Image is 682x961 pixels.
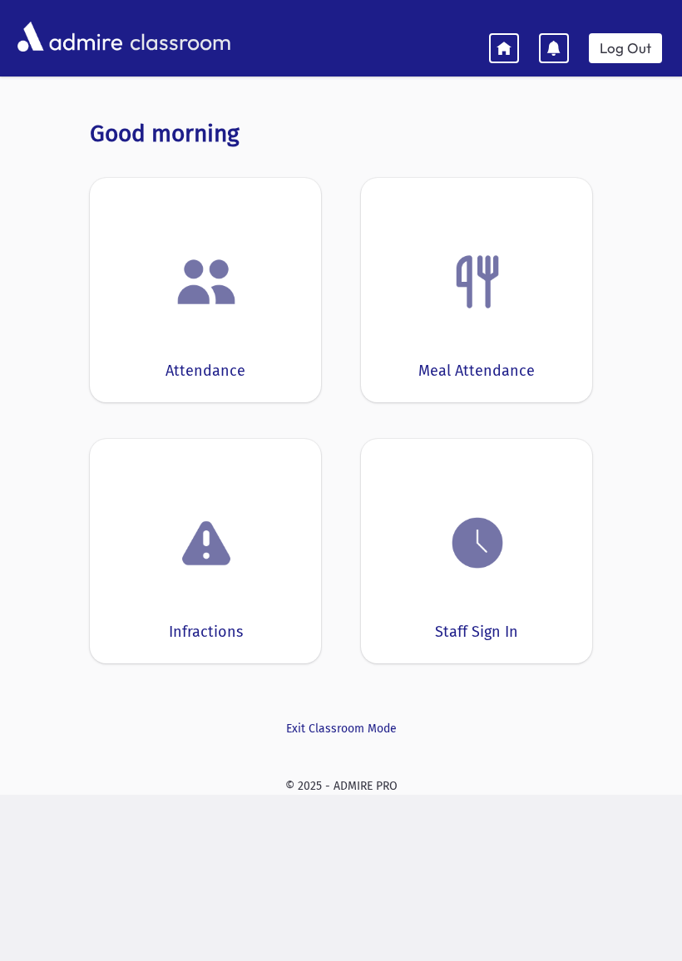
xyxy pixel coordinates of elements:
img: exclamation.png [175,515,238,578]
div: © 2025 - ADMIRE PRO [13,777,669,795]
div: Attendance [166,360,245,382]
div: Meal Attendance [418,360,535,382]
a: Exit Classroom Mode [90,720,592,737]
h3: Good morning [90,120,592,148]
span: classroom [126,15,231,59]
div: Infractions [169,621,243,643]
img: Fork.png [446,250,509,313]
img: clock.png [446,511,509,574]
img: users.png [175,250,238,313]
img: AdmirePro [13,17,126,56]
div: Staff Sign In [435,621,518,643]
a: Log Out [589,33,662,63]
